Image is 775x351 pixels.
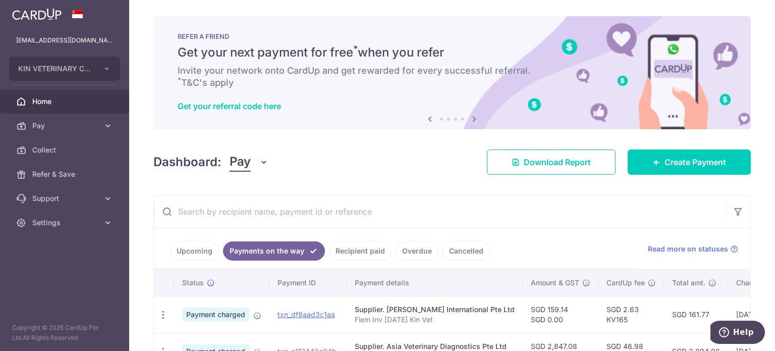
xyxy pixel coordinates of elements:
[178,101,281,111] a: Get your referral code here
[710,321,765,346] iframe: Opens a widget where you can find more information
[32,96,99,107] span: Home
[606,278,645,288] span: CardUp fee
[230,153,268,172] button: Pay
[665,156,726,168] span: Create Payment
[329,241,392,261] a: Recipient paid
[531,278,579,288] span: Amount & GST
[269,270,347,296] th: Payment ID
[12,8,62,20] img: CardUp
[170,241,219,261] a: Upcoming
[153,153,222,171] h4: Dashboard:
[9,57,120,81] button: KIN VETERINARY CLINIC PTE. LTD.
[523,296,598,333] td: SGD 159.14 SGD 0.00
[154,195,726,228] input: Search by recipient name, payment id or reference
[32,218,99,228] span: Settings
[648,244,738,254] a: Read more on statuses
[524,156,591,168] span: Download Report
[32,169,99,179] span: Refer & Save
[442,241,490,261] a: Cancelled
[178,32,727,40] p: REFER A FRIEND
[32,121,99,131] span: Pay
[16,35,113,45] p: [EMAIL_ADDRESS][DOMAIN_NAME]
[648,244,728,254] span: Read more on statuses
[396,241,438,261] a: Overdue
[278,310,335,319] a: txn_df8aad3c1aa
[355,305,515,315] div: Supplier. [PERSON_NAME] International Pte Ltd
[178,65,727,89] h6: Invite your network onto CardUp and get rewarded for every successful referral. T&C's apply
[32,145,99,155] span: Collect
[628,149,751,175] a: Create Payment
[598,296,664,333] td: SGD 2.63 KV165
[18,64,93,74] span: KIN VETERINARY CLINIC PTE. LTD.
[230,153,251,172] span: Pay
[487,149,616,175] a: Download Report
[32,193,99,204] span: Support
[355,315,515,325] p: Flem Inv [DATE] Kin Vet
[223,241,325,261] a: Payments on the way
[672,278,705,288] span: Total amt.
[347,270,523,296] th: Payment details
[153,16,751,129] img: RAF banner
[178,44,727,61] h5: Get your next payment for free when you refer
[182,308,249,322] span: Payment charged
[664,296,728,333] td: SGD 161.77
[182,278,204,288] span: Status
